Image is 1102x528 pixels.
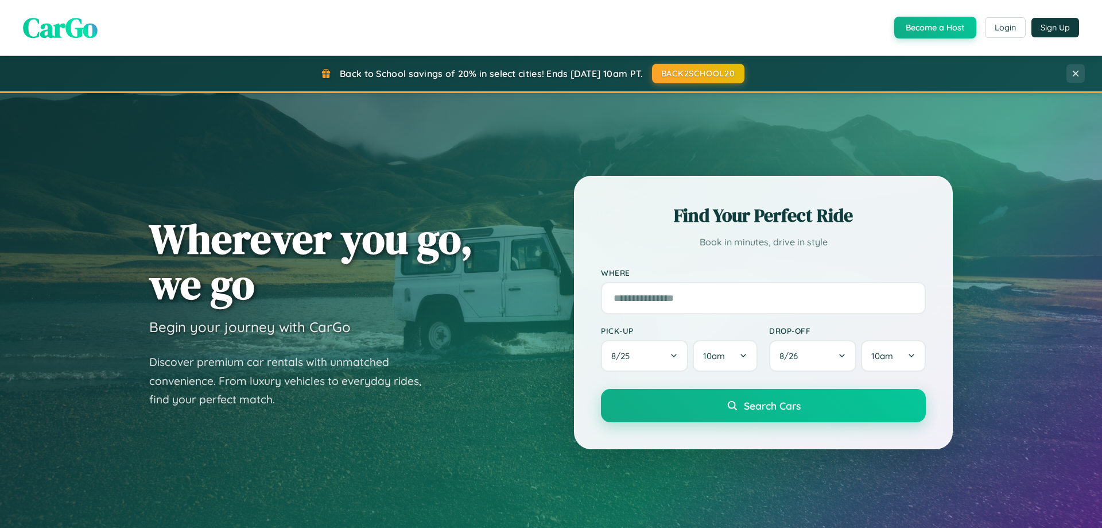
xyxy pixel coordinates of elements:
button: Search Cars [601,389,926,422]
label: Pick-up [601,326,758,336]
span: 10am [703,350,725,361]
span: Search Cars [744,399,801,412]
span: 8 / 25 [611,350,635,361]
button: 10am [693,340,758,372]
h2: Find Your Perfect Ride [601,203,926,228]
button: 8/26 [769,340,856,372]
span: Back to School savings of 20% in select cities! Ends [DATE] 10am PT. [340,68,643,79]
button: 8/25 [601,340,688,372]
h1: Wherever you go, we go [149,216,473,307]
span: 8 / 26 [779,350,804,361]
p: Discover premium car rentals with unmatched convenience. From luxury vehicles to everyday rides, ... [149,353,436,409]
button: BACK2SCHOOL20 [652,64,744,83]
button: Login [985,17,1026,38]
button: Sign Up [1031,18,1079,37]
label: Where [601,268,926,278]
span: 10am [871,350,893,361]
p: Book in minutes, drive in style [601,234,926,250]
button: 10am [861,340,926,372]
h3: Begin your journey with CarGo [149,318,351,336]
span: CarGo [23,9,98,47]
label: Drop-off [769,326,926,336]
button: Become a Host [894,17,976,38]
